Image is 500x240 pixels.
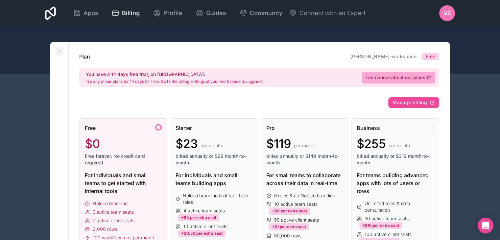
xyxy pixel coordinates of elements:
[350,54,417,59] a: [PERSON_NAME]-workspace
[178,230,226,237] div: +$0.50 per extra seat
[148,6,188,20] a: Profile
[357,124,380,132] span: Business
[176,137,198,150] span: $23
[178,214,219,221] div: +$4 per extra seat
[274,217,319,223] span: 50 active client seats
[269,223,309,230] div: +$1 per extra seat
[274,232,301,239] span: 50,000 rows
[93,217,134,224] span: 7 active client seats
[176,153,252,166] span: billed annually or $29 month-to-month
[206,9,226,18] span: Guides
[266,137,291,150] span: $119
[393,100,427,106] span: Manage billing
[190,6,231,20] a: Guides
[201,142,222,149] span: per month
[183,223,227,230] span: 10 active client seats
[106,6,145,20] a: Billing
[478,218,493,233] div: Open Intercom Messenger
[79,53,90,60] h1: Plan
[274,201,318,207] span: 10 active team seats
[85,153,162,166] span: Free forever. No credit card required.
[359,222,402,229] div: +$10 per extra seat
[86,79,263,84] p: Try any of our plans for 14 days for free. Go to the billing settings of your workspace to upgrade!
[234,6,288,20] a: Community
[266,124,275,132] span: Pro
[269,207,310,215] div: +$6 per extra seat
[93,226,117,232] span: 2,000 rows
[176,171,252,187] div: For individuals and small teams building apps
[365,200,434,213] span: Unlimited roles & data consultation
[93,209,134,215] span: 3 active team seats
[85,124,96,132] span: Free
[68,6,104,20] a: Apps
[183,207,225,214] span: 4 active team seats
[362,72,435,84] a: Learn more about our plans
[86,71,263,78] h2: You have a 14 days free trial, on [GEOGRAPHIC_DATA].
[443,9,451,17] span: GB
[83,9,98,18] span: Apps
[365,215,409,222] span: 30 active team seats
[357,171,434,195] div: For teams building advanced apps with lots of users or rows
[122,9,140,18] span: Billing
[266,171,343,187] div: For small teams to collaborate across their data in real-time
[299,9,366,18] span: Connect with an Expert
[388,97,439,108] button: Manage billing
[357,153,434,166] span: billed annually or $319 month-to-month
[93,200,128,207] span: Noloco branding
[250,9,282,18] span: Community
[426,53,435,60] span: Free
[85,137,100,150] span: $0
[365,231,412,238] span: 100 active client seats
[289,9,366,18] button: Connect with an Expert
[294,142,315,149] span: per month
[183,192,252,205] span: Noloco branding & default User roles
[357,137,386,150] span: $255
[85,171,162,195] div: For individuals and small teams to get started with internal tools
[266,153,343,166] span: billed annually or $149 month-to-month
[163,9,182,18] span: Profile
[176,124,192,132] span: Starter
[389,142,410,149] span: per month
[274,192,335,199] span: 6 roles & no Noloco branding
[366,74,425,81] span: Learn more about our plans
